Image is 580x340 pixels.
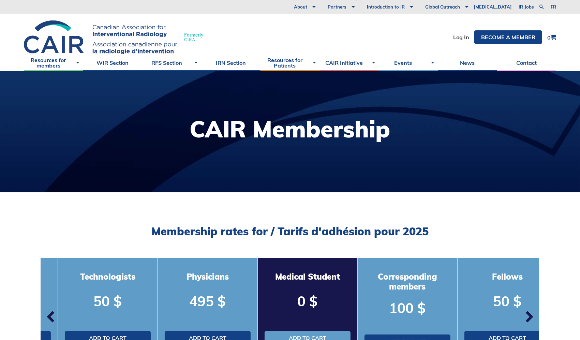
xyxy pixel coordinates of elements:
[165,292,251,311] p: 495 $
[497,54,556,71] a: Contact
[190,118,390,141] h1: CAIR Membership
[474,30,542,44] a: Become a member
[142,54,201,71] a: RFS Section
[165,272,251,282] h3: Physicians
[265,272,351,282] h3: Medical Student
[464,292,550,311] p: 50 $
[265,292,351,311] p: 0 $
[41,225,539,238] h2: Membership rates for / Tarifs d'adhésion pour 2025
[83,54,142,71] a: WIR Section
[65,272,151,282] h3: Technologists
[438,54,497,71] a: News
[24,20,177,54] img: CIRA
[365,298,450,317] p: 100 $
[201,54,260,71] a: IRN Section
[184,32,203,42] span: Formerly CIRA
[453,34,469,40] a: Log In
[379,54,438,71] a: Events
[464,272,550,282] h3: Fellows
[547,34,556,40] a: 0
[319,54,378,71] a: CAIR Initiative
[24,20,210,54] a: FormerlyCIRA
[65,292,151,311] p: 50 $
[261,54,319,71] a: Resources for Patients
[551,5,556,9] a: fr
[365,272,450,292] h3: Corresponding members
[24,54,83,71] a: Resources for members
